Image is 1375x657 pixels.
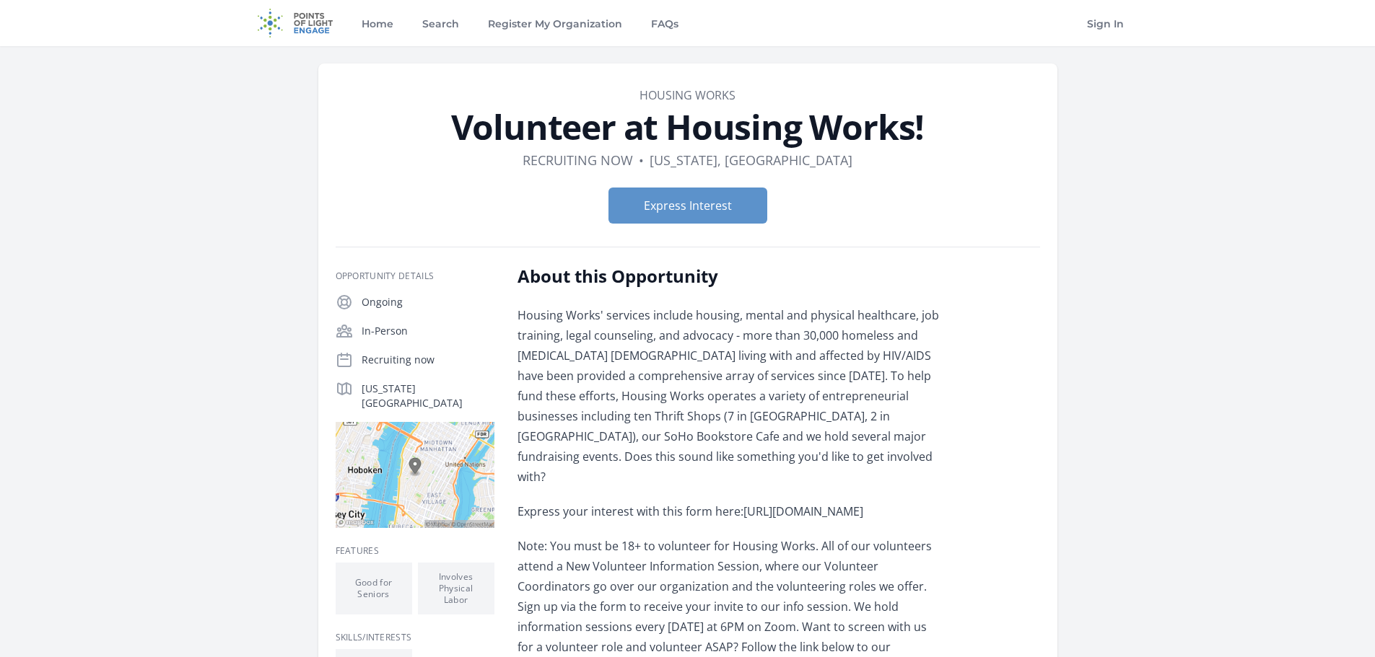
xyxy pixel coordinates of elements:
[362,353,494,367] p: Recruiting now
[518,265,940,288] h2: About this Opportunity
[336,632,494,643] h3: Skills/Interests
[523,150,633,170] dd: Recruiting now
[362,324,494,338] p: In-Person
[418,563,494,614] li: Involves Physical Labor
[639,150,644,170] div: •
[336,422,494,528] img: Map
[336,563,412,614] li: Good for Seniors
[518,501,940,521] p: Express your interest with this form here:[URL][DOMAIN_NAME]
[518,305,940,487] p: Housing Works' services include housing, mental and physical healthcare, job training, legal coun...
[362,382,494,410] p: [US_STATE][GEOGRAPHIC_DATA]
[608,188,767,224] button: Express Interest
[336,110,1040,144] h1: Volunteer at Housing Works!
[336,545,494,557] h3: Features
[362,295,494,309] p: Ongoing
[640,87,735,103] a: Housing Works
[650,150,852,170] dd: [US_STATE], [GEOGRAPHIC_DATA]
[336,270,494,282] h3: Opportunity Details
